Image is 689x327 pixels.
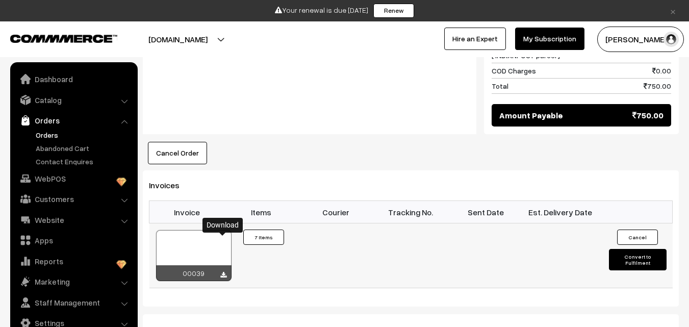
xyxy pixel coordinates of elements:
[492,81,508,91] span: Total
[299,201,374,223] th: Courier
[523,201,598,223] th: Est. Delivery Date
[149,180,192,190] span: Invoices
[13,252,134,270] a: Reports
[373,4,414,18] a: Renew
[148,142,207,164] button: Cancel Order
[13,111,134,130] a: Orders
[13,211,134,229] a: Website
[515,28,584,50] a: My Subscription
[156,265,232,281] div: 00039
[13,293,134,312] a: Staff Management
[224,201,299,223] th: Items
[499,109,563,121] span: Amount Payable
[33,130,134,140] a: Orders
[632,109,664,121] span: 750.00
[617,230,658,245] button: Cancel
[4,4,685,18] div: Your renewal is due [DATE]
[13,272,134,291] a: Marketing
[10,32,99,44] a: COMMMERCE
[373,201,448,223] th: Tracking No.
[448,201,523,223] th: Sent Date
[609,249,667,270] button: Convert to Fulfilment
[644,81,671,91] span: 750.00
[33,156,134,167] a: Contact Enquires
[666,5,680,17] a: ×
[202,218,243,233] div: Download
[13,91,134,109] a: Catalog
[10,35,117,42] img: COMMMERCE
[113,27,243,52] button: [DOMAIN_NAME]
[664,32,679,47] img: user
[652,65,671,76] span: 0.00
[243,230,284,245] button: 7 Items
[13,190,134,208] a: Customers
[13,70,134,88] a: Dashboard
[597,27,684,52] button: [PERSON_NAME]
[13,169,134,188] a: WebPOS
[492,65,536,76] span: COD Charges
[33,143,134,154] a: Abandoned Cart
[13,231,134,249] a: Apps
[444,28,506,50] a: Hire an Expert
[149,201,224,223] th: Invoice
